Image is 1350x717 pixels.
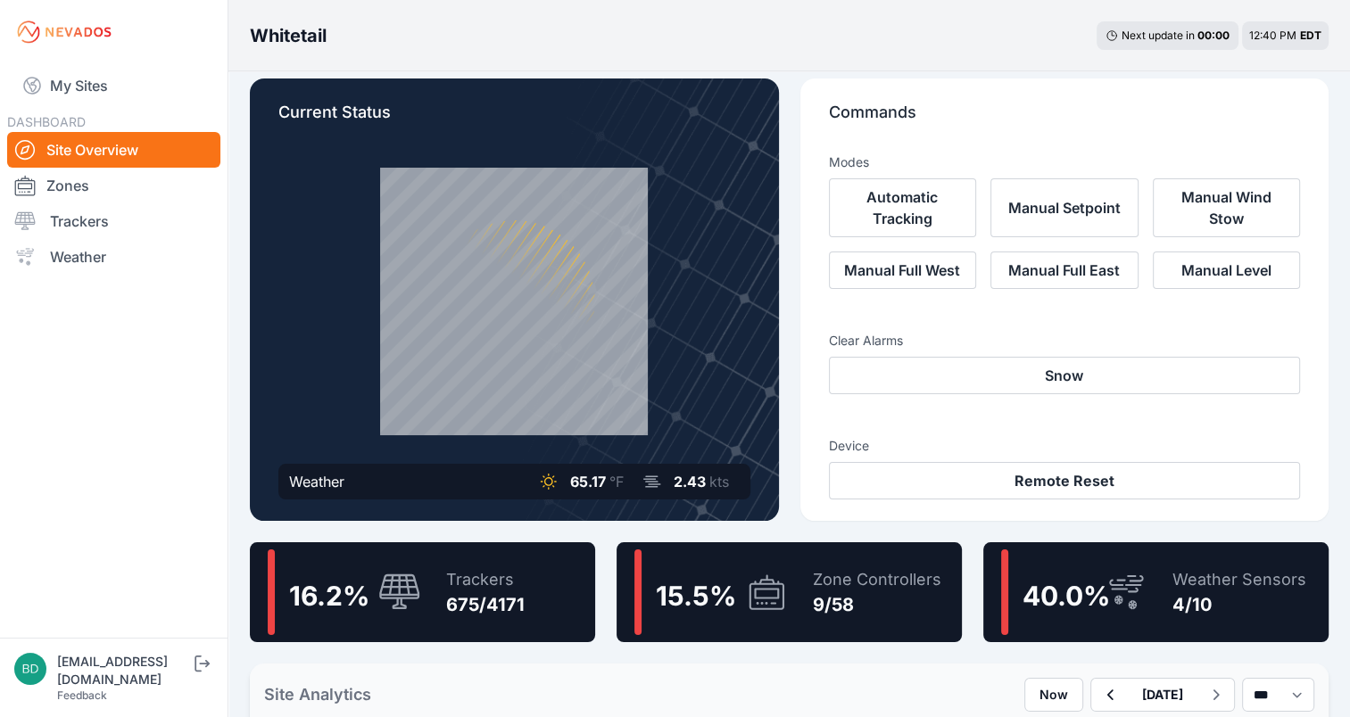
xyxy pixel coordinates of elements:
[829,437,1301,455] h3: Device
[289,471,344,492] div: Weather
[14,18,114,46] img: Nevados
[1197,29,1230,43] div: 00 : 00
[617,542,962,642] a: 15.5%Zone Controllers9/58
[990,251,1139,289] button: Manual Full East
[57,688,107,702] a: Feedback
[829,251,977,289] button: Manual Full West
[1122,29,1195,42] span: Next update in
[570,473,606,490] span: 65.17
[656,580,736,612] span: 15.5 %
[14,653,46,685] img: bdrury@prim.com
[446,592,525,617] div: 675/4171
[1153,251,1301,289] button: Manual Level
[446,567,525,592] div: Trackers
[1172,567,1306,592] div: Weather Sensors
[709,473,729,490] span: kts
[278,100,750,139] p: Current Status
[1023,580,1110,612] span: 40.0 %
[829,462,1301,499] button: Remote Reset
[829,332,1301,350] h3: Clear Alarms
[289,580,369,612] span: 16.2 %
[250,23,327,48] h3: Whitetail
[250,12,327,59] nav: Breadcrumb
[829,100,1301,139] p: Commands
[829,178,977,237] button: Automatic Tracking
[1024,678,1083,712] button: Now
[1300,29,1321,42] span: EDT
[57,653,191,688] div: [EMAIL_ADDRESS][DOMAIN_NAME]
[983,542,1329,642] a: 40.0%Weather Sensors4/10
[7,64,220,107] a: My Sites
[990,178,1139,237] button: Manual Setpoint
[7,203,220,239] a: Trackers
[813,567,941,592] div: Zone Controllers
[674,473,706,490] span: 2.43
[7,168,220,203] a: Zones
[609,473,624,490] span: °F
[1153,178,1301,237] button: Manual Wind Stow
[250,542,595,642] a: 16.2%Trackers675/4171
[829,357,1301,394] button: Snow
[7,239,220,275] a: Weather
[7,132,220,168] a: Site Overview
[1128,679,1197,711] button: [DATE]
[1249,29,1296,42] span: 12:40 PM
[7,114,86,129] span: DASHBOARD
[264,682,371,707] h2: Site Analytics
[813,592,941,617] div: 9/58
[1172,592,1306,617] div: 4/10
[829,153,869,171] h3: Modes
